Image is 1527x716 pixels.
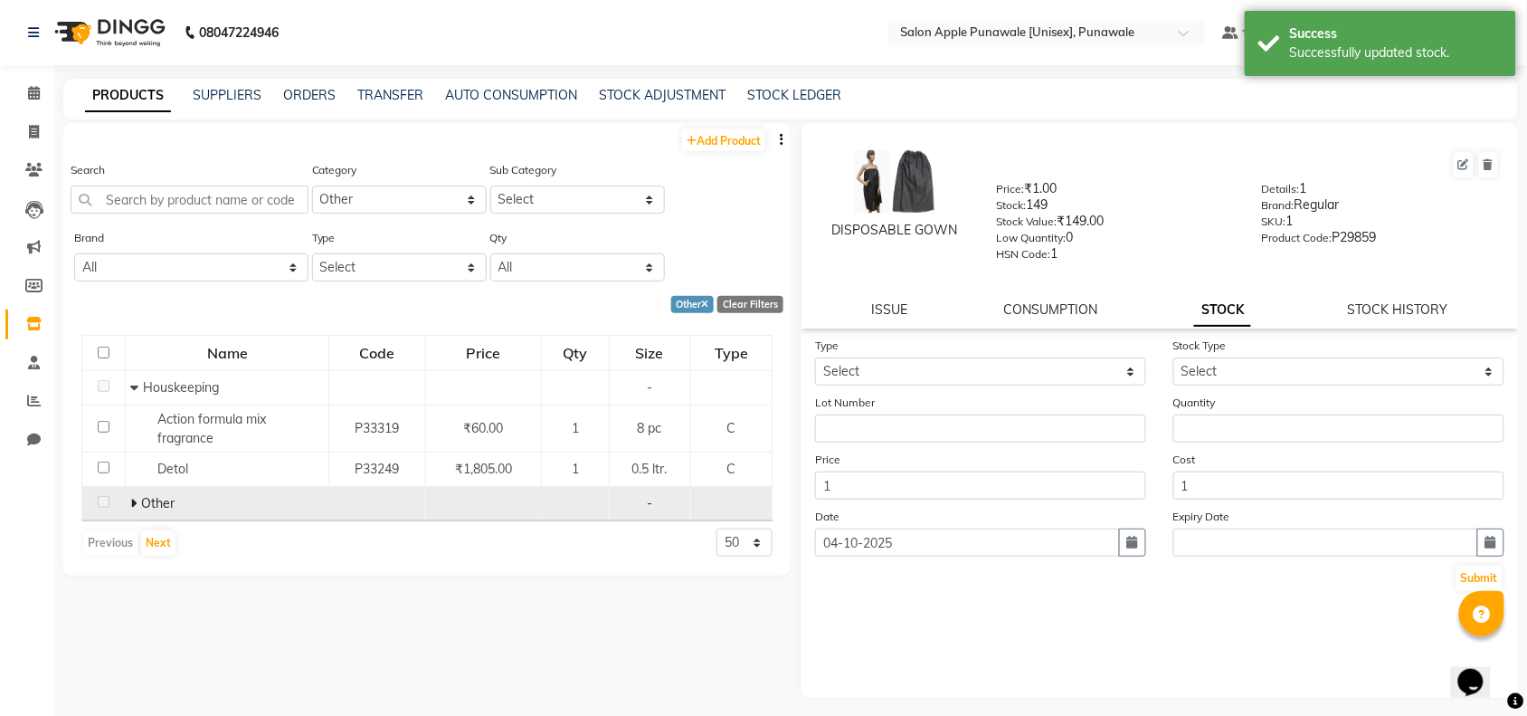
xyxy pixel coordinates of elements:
[997,212,1235,237] div: ₹149.00
[1451,644,1509,698] iframe: chat widget
[357,87,423,103] a: TRANSFER
[717,296,783,313] div: Clear Filters
[647,379,652,396] span: -
[997,197,1027,214] label: Stock:
[312,230,336,246] label: Type
[815,395,875,411] label: Lot Number
[143,379,219,396] span: Houskeeping
[312,162,357,178] label: Category
[193,87,261,103] a: SUPPLIERS
[283,87,336,103] a: ORDERS
[852,150,937,214] img: avatar
[692,337,771,369] div: Type
[199,7,279,58] b: 08047224946
[1262,181,1300,197] label: Details:
[647,495,652,511] span: -
[726,420,735,436] span: C
[141,495,175,511] span: Other
[1194,294,1251,327] a: STOCK
[157,411,266,446] span: Action formula mix fragrance
[1262,212,1500,237] div: 1
[130,495,141,511] span: Expand Row
[815,452,840,468] label: Price
[490,230,507,246] label: Qty
[1173,452,1196,468] label: Cost
[815,338,839,354] label: Type
[1262,179,1500,205] div: 1
[682,129,765,151] a: Add Product
[130,379,143,396] span: Collapse Row
[997,244,1235,270] div: 1
[671,296,715,313] div: Other
[611,337,689,369] div: Size
[157,461,188,477] span: Detol
[997,214,1058,230] label: Stock Value:
[1173,509,1230,525] label: Expiry Date
[74,230,104,246] label: Brand
[1348,301,1448,318] a: STOCK HISTORY
[490,162,557,178] label: Sub Category
[445,87,577,103] a: AUTO CONSUMPTION
[871,301,907,318] a: ISSUE
[127,337,327,369] div: Name
[71,162,105,178] label: Search
[46,7,170,58] img: logo
[726,461,735,477] span: C
[330,337,423,369] div: Code
[1262,196,1500,221] div: Regular
[997,228,1235,253] div: 0
[997,181,1025,197] label: Price:
[997,246,1051,263] label: HSN Code:
[1262,230,1333,246] label: Product Code:
[1173,395,1216,411] label: Quantity
[355,420,399,436] span: P33319
[85,80,171,112] a: PRODUCTS
[820,221,970,240] div: DISPOSABLE GOWN
[1173,338,1227,354] label: Stock Type
[355,461,399,477] span: P33249
[455,461,512,477] span: ₹1,805.00
[572,461,579,477] span: 1
[1262,197,1295,214] label: Brand:
[599,87,726,103] a: STOCK ADJUSTMENT
[997,230,1067,246] label: Low Quantity:
[427,337,541,369] div: Price
[747,87,841,103] a: STOCK LEDGER
[543,337,607,369] div: Qty
[1290,43,1503,62] div: Successfully updated stock.
[1004,301,1098,318] a: CONSUMPTION
[632,461,668,477] span: 0.5 ltr.
[1262,228,1500,253] div: P29859
[1456,566,1503,591] button: Submit
[141,530,175,556] button: Next
[997,196,1235,221] div: 149
[464,420,504,436] span: ₹60.00
[638,420,662,436] span: 8 pc
[71,186,308,214] input: Search by product name or code
[997,179,1235,205] div: ₹1.00
[815,509,839,525] label: Date
[1290,24,1503,43] div: Success
[1262,214,1286,230] label: SKU:
[572,420,579,436] span: 1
